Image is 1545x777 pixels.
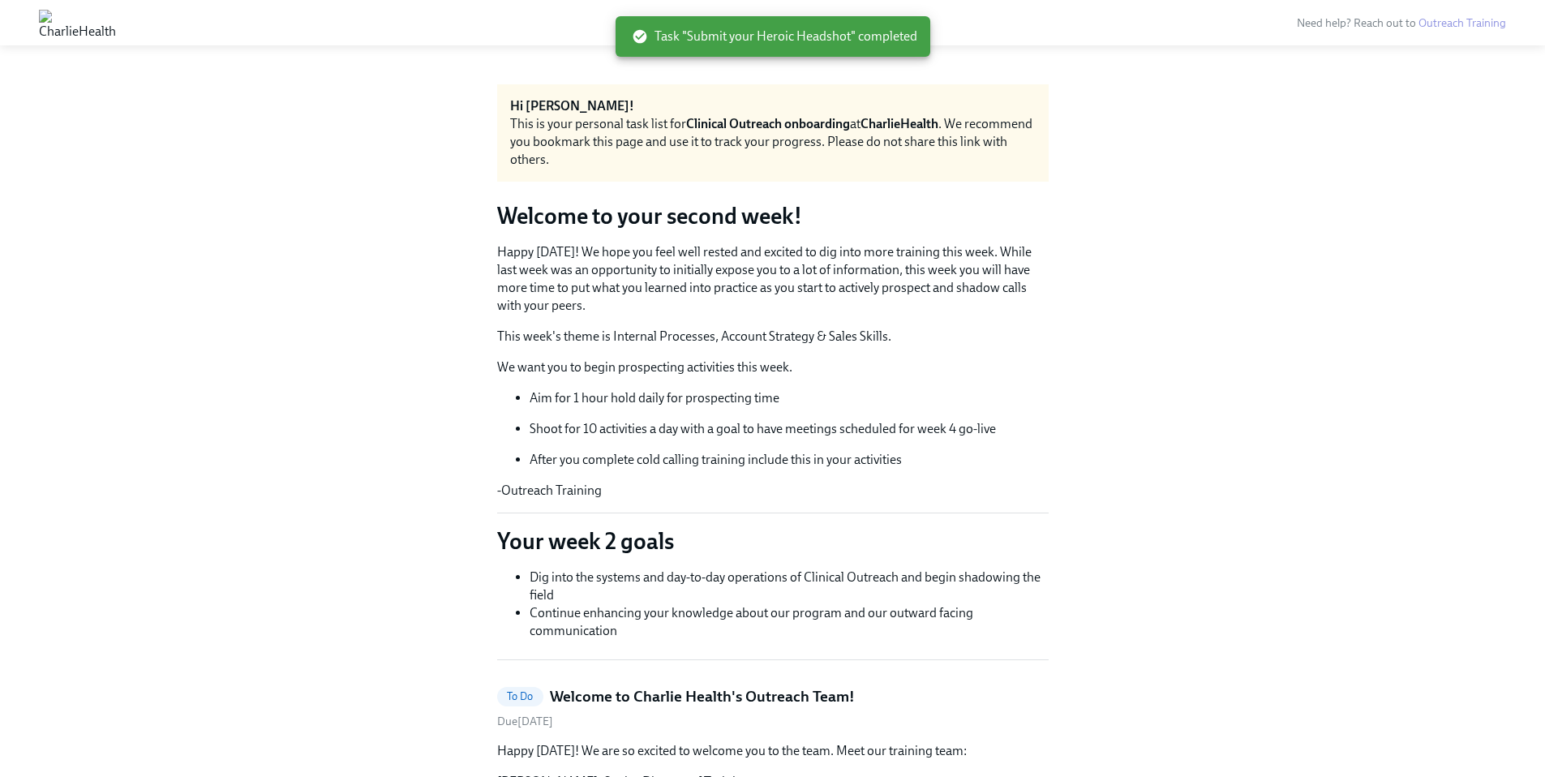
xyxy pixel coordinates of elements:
[530,451,1049,469] p: After you complete cold calling training include this in your activities
[497,328,1049,346] p: This week's theme is Internal Processes, Account Strategy & Sales Skills.
[550,686,855,707] h5: Welcome to Charlie Health's Outreach Team!
[530,569,1049,604] li: Dig into the systems and day-to-day operations of Clinical Outreach and begin shadowing the field
[510,98,634,114] strong: Hi [PERSON_NAME]!
[497,482,1049,500] p: -Outreach Training
[497,201,1049,230] h3: Welcome to your second week!
[1297,16,1506,30] span: Need help? Reach out to
[497,742,1049,760] p: Happy [DATE]! We are so excited to welcome you to the team. Meet our training team:
[1418,16,1506,30] a: Outreach Training
[497,686,1049,729] a: To DoWelcome to Charlie Health's Outreach Team!Due[DATE]
[497,715,553,728] span: Wednesday, September 24th 2025, 9:00 am
[686,116,850,131] strong: Clinical Outreach onboarding
[39,10,116,36] img: CharlieHealth
[510,115,1036,169] div: This is your personal task list for at . We recommend you bookmark this page and use it to track ...
[530,389,1049,407] p: Aim for 1 hour hold daily for prospecting time
[530,420,1049,438] p: Shoot for 10 activities a day with a goal to have meetings scheduled for week 4 go-live
[530,604,1049,640] li: Continue enhancing your knowledge about our program and our outward facing communication
[860,116,938,131] strong: CharlieHealth
[632,28,917,45] span: Task "Submit your Heroic Headshot" completed
[497,690,543,702] span: To Do
[497,358,1049,376] p: We want you to begin prospecting activities this week.
[497,243,1049,315] p: Happy [DATE]! We hope you feel well rested and excited to dig into more training this week. While...
[497,526,1049,556] p: Your week 2 goals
